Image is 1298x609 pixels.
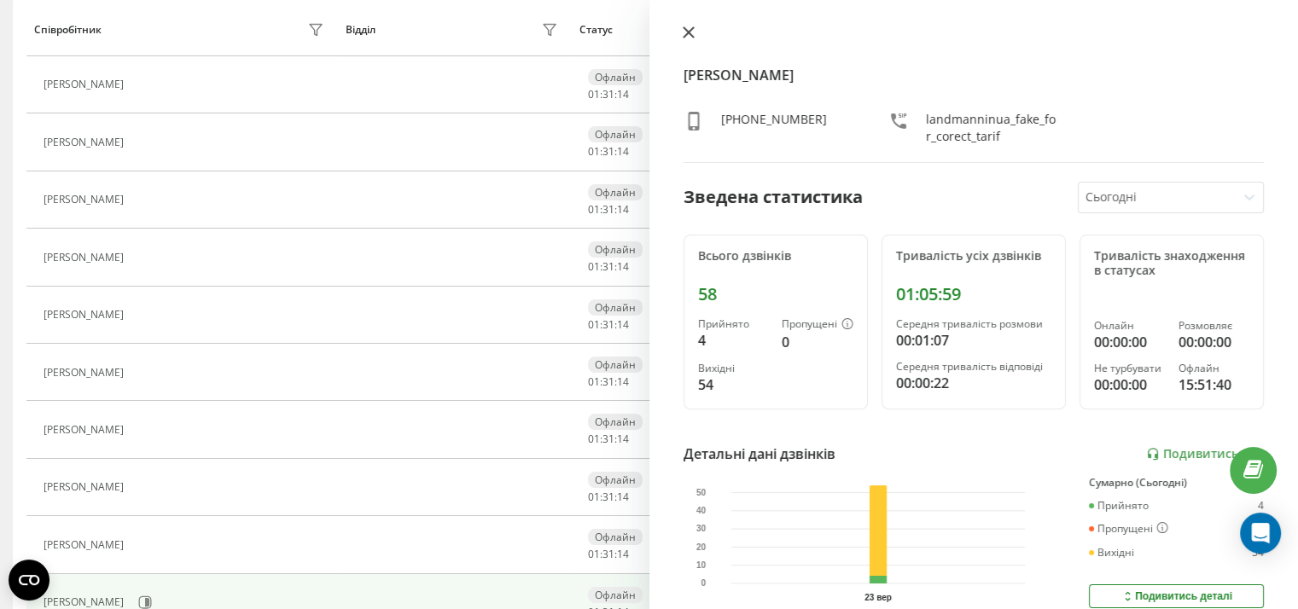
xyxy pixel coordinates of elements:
[1146,447,1264,461] a: Подивитись звіт
[34,24,102,36] div: Співробітник
[579,24,613,36] div: Статус
[782,318,853,332] div: Пропущені
[588,376,629,388] div: : :
[1179,320,1249,332] div: Розмовляє
[588,146,629,158] div: : :
[588,547,600,561] span: 01
[588,433,629,445] div: : :
[696,506,707,515] text: 40
[44,136,128,148] div: [PERSON_NAME]
[1094,374,1165,395] div: 00:00:00
[698,249,853,264] div: Всього дзвінків
[588,144,600,159] span: 01
[346,24,375,36] div: Відділ
[588,261,629,273] div: : :
[617,432,629,446] span: 14
[44,539,128,551] div: [PERSON_NAME]
[617,87,629,101] span: 14
[602,547,614,561] span: 31
[588,587,643,603] div: Офлайн
[926,111,1059,145] div: landmanninua_fake_for_corect_tarif
[588,259,600,274] span: 01
[617,317,629,332] span: 14
[588,184,643,200] div: Офлайн
[696,488,707,497] text: 50
[684,444,835,464] div: Детальні дані дзвінків
[617,547,629,561] span: 14
[44,194,128,206] div: [PERSON_NAME]
[896,373,1051,393] div: 00:00:22
[602,87,614,101] span: 31
[588,317,600,332] span: 01
[588,87,600,101] span: 01
[1089,547,1134,559] div: Вихідні
[602,144,614,159] span: 31
[588,432,600,446] span: 01
[588,357,643,373] div: Офлайн
[1094,332,1165,352] div: 00:00:00
[617,202,629,217] span: 14
[588,548,629,560] div: : :
[44,424,128,436] div: [PERSON_NAME]
[696,525,707,534] text: 30
[1089,500,1149,512] div: Прийнято
[896,361,1051,373] div: Середня тривалість відповіді
[1120,589,1232,603] div: Подивитись деталі
[1089,522,1168,536] div: Пропущені
[698,284,853,304] div: 58
[864,593,892,602] text: 23 вер
[1089,584,1264,608] button: Подивитись деталі
[1094,362,1165,374] div: Не турбувати
[698,330,768,351] div: 4
[896,284,1051,304] div: 01:05:59
[701,579,706,589] text: 0
[44,309,128,321] div: [PERSON_NAME]
[44,481,128,493] div: [PERSON_NAME]
[617,144,629,159] span: 14
[896,318,1051,330] div: Середня тривалість розмови
[602,202,614,217] span: 31
[588,126,643,142] div: Офлайн
[698,318,768,330] div: Прийнято
[696,560,707,570] text: 10
[602,490,614,504] span: 31
[602,317,614,332] span: 31
[1179,374,1249,395] div: 15:51:40
[588,204,629,216] div: : :
[1179,332,1249,352] div: 00:00:00
[617,259,629,274] span: 14
[721,111,827,145] div: [PHONE_NUMBER]
[1094,320,1165,332] div: Онлайн
[588,69,643,85] div: Офлайн
[782,332,853,352] div: 0
[588,491,629,503] div: : :
[588,202,600,217] span: 01
[1179,362,1249,374] div: Офлайн
[588,89,629,101] div: : :
[44,252,128,264] div: [PERSON_NAME]
[44,367,128,379] div: [PERSON_NAME]
[698,362,768,374] div: Вихідні
[588,319,629,331] div: : :
[602,374,614,389] span: 31
[698,374,768,395] div: 54
[44,596,128,608] div: [PERSON_NAME]
[1240,513,1281,554] div: Open Intercom Messenger
[896,249,1051,264] div: Тривалість усіх дзвінків
[588,374,600,389] span: 01
[1252,547,1264,559] div: 54
[1094,249,1249,278] div: Тривалість знаходження в статусах
[9,560,49,600] button: Open CMP widget
[617,374,629,389] span: 14
[602,432,614,446] span: 31
[588,414,643,430] div: Офлайн
[617,490,629,504] span: 14
[588,490,600,504] span: 01
[44,78,128,90] div: [PERSON_NAME]
[696,542,707,552] text: 20
[588,529,643,545] div: Офлайн
[896,330,1051,351] div: 00:01:07
[1258,500,1264,512] div: 4
[588,241,643,258] div: Офлайн
[588,299,643,316] div: Офлайн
